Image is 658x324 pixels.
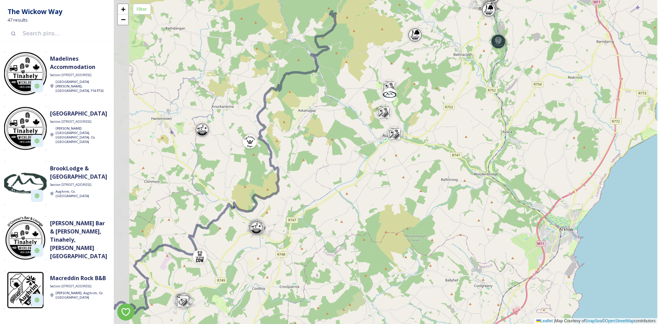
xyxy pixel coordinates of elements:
span: 47 results [8,17,28,23]
span: Section [STREET_ADDRESS] [50,182,92,187]
span: Section [STREET_ADDRESS] [50,284,92,289]
span: Section [STREET_ADDRESS] [50,119,92,124]
span: Aughrim, Co. [GEOGRAPHIC_DATA] [56,189,89,198]
strong: [PERSON_NAME] Bar & [PERSON_NAME], Tinahely, [PERSON_NAME][GEOGRAPHIC_DATA] [50,219,107,260]
div: Map Courtesy of © contributors [535,318,657,324]
img: Macreddin-4x4cm-300x300.jpg [4,161,47,205]
span: | [554,319,555,323]
strong: The Wickow Way [8,7,62,16]
div: Filter [133,3,151,15]
input: Search pins... [19,26,107,41]
img: WCT%20STamps%20%5B2021%5D%20v32B%20%28Jan%202021%20FINAL-%20OUTLINED%29-06.jpg [4,271,47,310]
a: Zoom out [118,14,128,25]
img: WCT%20STamps%20%5B2021%5D%20v32B%20%28Jan%202021%20FINAL-%20OUTLINED%29-09.jpg [4,106,47,151]
a: Aughrim, Co. [GEOGRAPHIC_DATA] [56,189,107,198]
img: O%E2%80%99Connor%E2%80%99s%20Bar%20%26%20Lounge%20%281%29.jpg [4,216,47,260]
strong: Madelines Accommodation [50,55,95,71]
span: − [121,15,125,24]
a: [PERSON_NAME][GEOGRAPHIC_DATA], [GEOGRAPHIC_DATA], Co. [GEOGRAPHIC_DATA] [56,126,107,143]
span: [PERSON_NAME][GEOGRAPHIC_DATA], [GEOGRAPHIC_DATA], Co. [GEOGRAPHIC_DATA] [56,126,96,144]
a: [GEOGRAPHIC_DATA][PERSON_NAME], [GEOGRAPHIC_DATA], Y14 P732 [56,79,107,92]
span: + [121,5,125,13]
span: Section [STREET_ADDRESS] [50,73,92,77]
span: [PERSON_NAME], Aughrim, Co. [GEOGRAPHIC_DATA] [56,291,103,300]
a: Leaflet [536,319,553,323]
strong: Macreddin Rock B&B [50,274,106,282]
img: WCT%20STamps%20%5B2021%5D%20v32B%20%28Jan%202021%20FINAL-%20OUTLINED%29-09.jpg [4,51,47,96]
a: Zoom in [118,4,128,14]
strong: [GEOGRAPHIC_DATA] [50,110,107,117]
a: [PERSON_NAME], Aughrim, Co. [GEOGRAPHIC_DATA] [56,290,107,299]
strong: BrookLodge & [GEOGRAPHIC_DATA] [50,165,107,180]
a: SnapSea [585,319,602,323]
span: [GEOGRAPHIC_DATA][PERSON_NAME], [GEOGRAPHIC_DATA], Y14 P732 [56,80,103,93]
a: OpenStreetMap [605,319,634,323]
